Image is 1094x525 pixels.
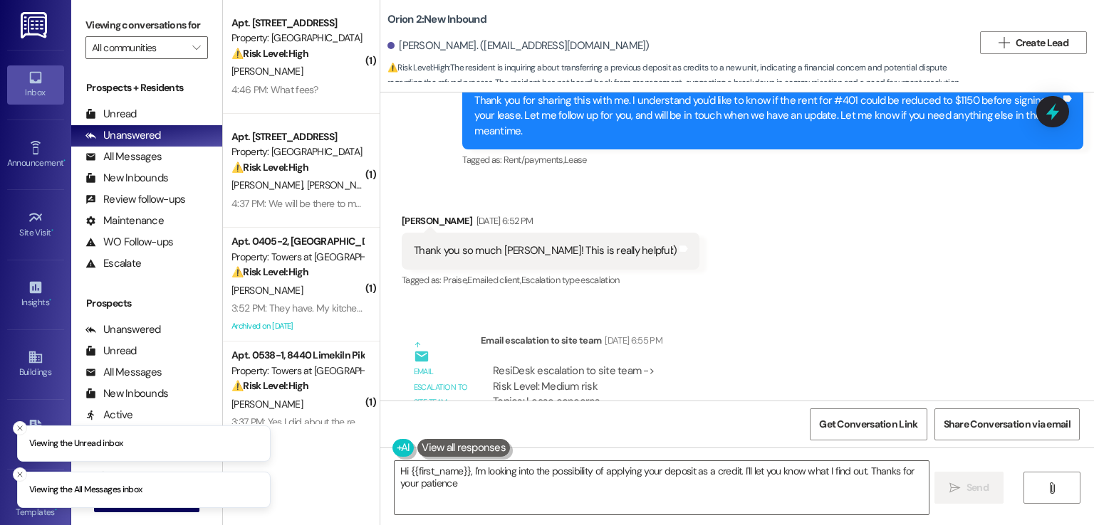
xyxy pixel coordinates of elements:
div: Apt. 0405-2, [GEOGRAPHIC_DATA] [231,234,363,249]
div: 4:46 PM: What fees? [231,83,318,96]
span: [PERSON_NAME] [231,179,307,191]
div: Thank you so much [PERSON_NAME]! This is really helpful:) [414,243,677,258]
span: [PERSON_NAME] [307,179,378,191]
input: All communities [92,36,185,59]
span: Rent/payments , [504,154,564,166]
span: Escalation type escalation [521,274,620,286]
strong: ⚠️ Risk Level: High [387,62,449,73]
div: WO Follow-ups [85,235,173,250]
div: Apt. [STREET_ADDRESS] [231,16,363,31]
label: Viewing conversations for [85,14,208,36]
div: Maintenance [85,213,164,228]
div: Prospects [71,296,222,311]
i:  [192,42,200,53]
div: Escalate [85,256,141,271]
strong: ⚠️ Risk Level: High [231,379,308,392]
button: Get Conversation Link [810,408,927,440]
span: [PERSON_NAME] [231,65,303,78]
div: Unanswered [85,128,161,143]
span: Praise , [443,274,467,286]
div: 4:37 PM: We will be there to meet with them [DATE] to try and mitigate situations like this [231,197,592,210]
div: Tagged as: [462,149,1083,170]
p: Viewing the Unread inbox [29,437,123,450]
div: [PERSON_NAME] [402,213,699,233]
a: Templates • [7,485,64,524]
button: Share Conversation via email [934,408,1080,440]
div: Property: [GEOGRAPHIC_DATA] [231,31,363,46]
div: Prospects + Residents [71,80,222,95]
div: Email escalation to site team [414,364,469,410]
span: • [51,226,53,235]
span: Share Conversation via email [944,417,1070,432]
div: Thank you for sharing this with me. I understand you'd like to know if the rent for #401 could be... [474,93,1061,139]
div: Tagged as: [402,270,699,290]
div: Property: Towers at [GEOGRAPHIC_DATA] [231,364,363,378]
span: • [63,156,66,166]
strong: ⚠️ Risk Level: High [231,161,308,174]
a: Leads [7,415,64,454]
a: Site Visit • [7,206,64,244]
i:  [999,37,1009,48]
i:  [949,482,960,494]
div: Unread [85,107,137,122]
div: All Messages [85,149,162,164]
i:  [1046,482,1057,494]
div: Email escalation to site team [481,333,1023,353]
span: Get Conversation Link [819,417,917,432]
strong: ⚠️ Risk Level: High [231,47,308,60]
img: ResiDesk Logo [21,12,50,38]
span: Create Lead [1016,36,1068,51]
div: Unread [85,344,137,359]
strong: ⚠️ Risk Level: High [231,265,308,278]
a: Inbox [7,65,64,104]
textarea: Hi {{first_name}}, I'm looking into the possibility of applying your deposit as a credit. I'll let [395,461,928,514]
button: Close toast [13,420,27,435]
div: ResiDesk escalation to site team -> Risk Level: Medium risk Topics: Lease concerns Escalation typ... [493,364,1011,425]
p: Viewing the All Messages inbox [29,484,142,497]
span: • [49,295,51,305]
div: New Inbounds [85,386,168,401]
div: [PERSON_NAME]. ([EMAIL_ADDRESS][DOMAIN_NAME]) [387,38,650,53]
div: Property: [GEOGRAPHIC_DATA] [231,144,363,159]
span: Lease [564,154,587,166]
div: Active [85,408,133,423]
div: Property: Towers at [GEOGRAPHIC_DATA] [231,250,363,265]
div: Review follow-ups [85,192,185,207]
div: New Inbounds [85,171,168,186]
span: : The resident is inquiring about transferring a previous deposit as credits to a new unit, indic... [387,60,973,91]
a: Buildings [7,345,64,383]
span: [PERSON_NAME] [231,284,303,297]
div: [DATE] 6:52 PM [473,213,533,228]
div: All Messages [85,365,162,380]
div: Apt. [STREET_ADDRESS] [231,129,363,144]
div: [DATE] 6:55 PM [601,333,662,348]
button: Create Lead [980,31,1087,54]
span: [PERSON_NAME] [231,398,303,410]
a: Insights • [7,275,64,314]
div: Archived on [DATE] [230,317,365,335]
button: Send [934,472,1004,504]
div: Unanswered [85,322,161,337]
b: Orion 2: New Inbound [387,12,486,27]
div: Apt. 0538-1, 8440 Limekiln Pike [231,348,363,363]
span: Emailed client , [467,274,521,286]
span: Send [967,480,989,495]
button: Close toast [13,467,27,482]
